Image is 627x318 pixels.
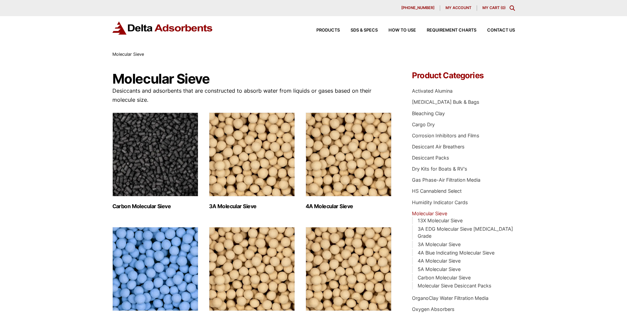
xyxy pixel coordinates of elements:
a: HS Cannablend Select [412,188,462,194]
a: Carbon Molecular Sieve [418,275,471,280]
img: Carbon Molecular Sieve [112,112,198,196]
span: How to Use [388,28,416,33]
p: Desiccants and adsorbents that are constructed to absorb water from liquids or gases based on the... [112,86,392,104]
a: Bleaching Clay [412,110,445,116]
img: 5A Molecular Sieve [209,227,295,311]
a: 13X Molecular Sieve [418,218,463,223]
img: Delta Adsorbents [112,21,213,35]
span: Contact Us [487,28,515,33]
a: Requirement Charts [416,28,476,33]
a: Cargo Dry [412,122,435,127]
a: My account [440,5,477,11]
span: SDS & SPECS [351,28,378,33]
h2: 4A Molecular Sieve [306,203,391,210]
img: 4A Blue Indicating Molecular Sieve [112,227,198,311]
a: 5A Molecular Sieve [418,266,461,272]
h2: Carbon Molecular Sieve [112,203,198,210]
a: [MEDICAL_DATA] Bulk & Bags [412,99,479,105]
a: Gas Phase-Air Filtration Media [412,177,480,183]
a: Activated Alumina [412,88,453,94]
a: 3A EDG Molecular Sieve [MEDICAL_DATA] Grade [418,226,513,239]
span: My account [446,6,471,10]
a: Desiccant Packs [412,155,449,161]
h4: Product Categories [412,72,515,80]
a: SDS & SPECS [340,28,378,33]
span: Molecular Sieve [112,52,144,57]
a: Contact Us [476,28,515,33]
span: Requirement Charts [427,28,476,33]
div: Toggle Modal Content [510,5,515,11]
h1: Molecular Sieve [112,72,392,86]
a: [PHONE_NUMBER] [396,5,440,11]
a: Products [306,28,340,33]
a: 4A Blue Indicating Molecular Sieve [418,250,494,256]
a: Molecular Sieve Desiccant Packs [418,283,491,288]
a: My Cart (0) [482,5,506,10]
a: How to Use [378,28,416,33]
a: Visit product category 4A Molecular Sieve [306,112,391,210]
a: OrganoClay Water Filtration Media [412,295,488,301]
span: Products [316,28,340,33]
a: Visit product category 3A Molecular Sieve [209,112,295,210]
img: 3A Molecular Sieve [209,112,295,196]
a: Visit product category Carbon Molecular Sieve [112,112,198,210]
a: Humidity Indicator Cards [412,199,468,205]
a: Desiccant Air Breathers [412,144,465,149]
span: 0 [502,5,504,10]
a: Oxygen Absorbers [412,306,455,312]
img: 4A Molecular Sieve [306,112,391,196]
a: 3A Molecular Sieve [418,241,461,247]
a: Corrosion Inhibitors and Films [412,133,479,138]
a: Molecular Sieve [412,211,447,216]
a: Dry Kits for Boats & RV's [412,166,467,172]
span: [PHONE_NUMBER] [401,6,434,10]
img: 13X Molecular Sieve [306,227,391,311]
h2: 3A Molecular Sieve [209,203,295,210]
a: 4A Molecular Sieve [418,258,461,264]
